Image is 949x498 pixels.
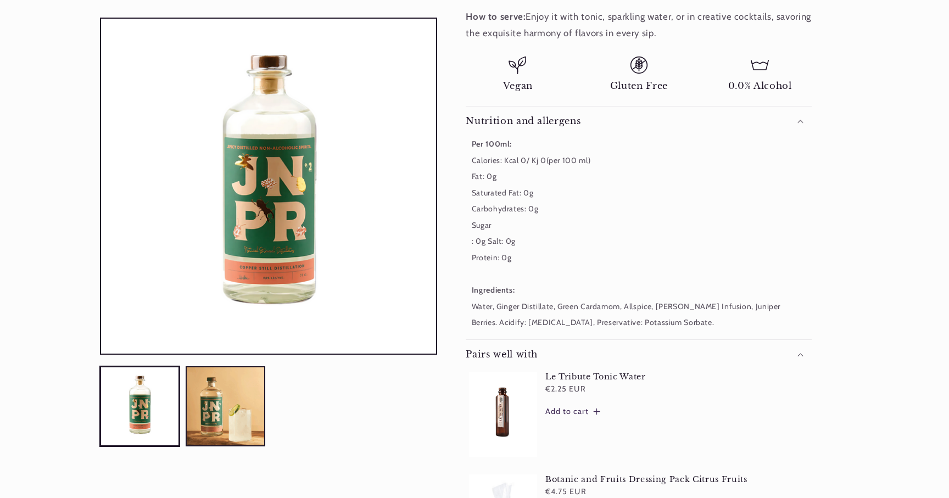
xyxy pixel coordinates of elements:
[472,220,492,230] font: Sugar
[466,349,538,360] font: Pairs well with
[466,11,526,22] font: How to serve:
[472,301,780,327] font: Water, Ginger Distillate, Green Cardamom, Allspice, [PERSON_NAME] Infusion, Juniper Berries. Acid...
[728,80,792,91] font: 0.0% Alcohol
[466,340,812,369] summary: Pairs well with
[100,18,437,446] media-gallery: Gallery viewer
[610,80,668,91] font: Gluten Free
[466,11,811,38] font: Enjoy it with tonic, sparkling water, or in creative cocktails, savoring the exquisite harmony of...
[545,406,589,416] font: Add to cart
[503,80,533,91] font: Vegan
[472,204,539,213] font: Carbohydrates: 0g
[186,366,266,446] button: Load image 2 into gallery view
[472,285,515,294] font: Ingredients:
[472,155,590,165] font: Calories: Kcal 0/ Kj 0(per 100 ml)
[472,253,512,262] font: Protein: 0g
[472,188,534,197] font: Saturated Fat: 0g
[545,474,809,484] a: Botanic and Fruits Dressing Pack Citrus Fruits
[466,115,580,126] font: Nutrition and allergens
[545,372,809,382] a: Le Tribute Tonic Water
[100,366,180,446] button: Load image 1 into gallery view
[466,107,812,136] summary: Nutrition and allergens
[472,236,516,245] font: : 0g Salt: 0g
[472,171,496,181] font: Fat: 0g
[472,139,512,148] font: Per 100ml:
[545,398,600,425] button: Add to cart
